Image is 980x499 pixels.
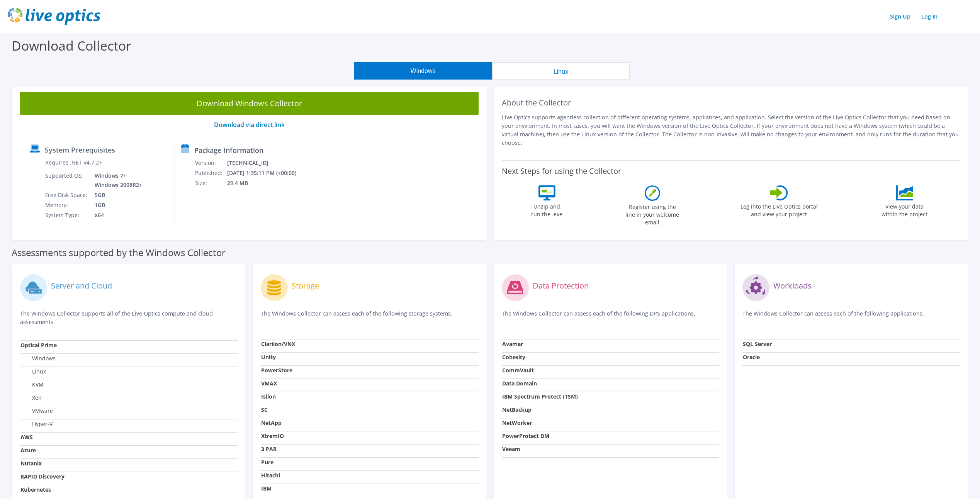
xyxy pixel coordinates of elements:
label: Data Protection [533,282,589,290]
label: Windows [20,355,56,362]
label: Download Collector [12,37,131,54]
label: Package Information [194,146,263,154]
a: Sign Up [886,11,914,22]
p: Live Optics supports agentless collection of different operating systems, appliances, and applica... [502,113,960,147]
strong: Pure [261,458,273,466]
strong: Oracle [743,353,760,361]
strong: Veeam [502,445,520,453]
a: Download via direct link [214,121,285,129]
p: The Windows Collector can assess each of the following DPS applications. [502,309,719,325]
strong: XtremIO [261,432,284,440]
strong: RAPID Discovery [20,473,65,480]
strong: Nutanix [20,460,42,467]
strong: IBM Spectrum Protect (TSM) [502,393,578,400]
button: Linux [492,62,630,80]
strong: NetApp [261,419,282,426]
label: Unzip and run the .exe [529,200,565,218]
strong: Optical Prime [20,341,57,349]
strong: Clariion/VNX [261,340,295,348]
strong: Hitachi [261,472,280,479]
td: [DATE] 1:35:11 PM (+00:00) [227,168,307,178]
td: Supported OS: [45,171,89,190]
p: The Windows Collector can assess each of the following applications. [742,309,960,325]
label: Workloads [773,282,812,290]
strong: SC [261,406,268,413]
label: System Prerequisites [45,146,115,154]
label: Log into the Live Optics portal and view your project [740,200,818,218]
strong: PowerStore [261,367,292,374]
strong: SQL Server [743,340,772,348]
strong: Isilon [261,393,276,400]
strong: PowerProtect DM [502,432,549,440]
strong: 3 PAR [261,445,277,453]
a: Download Windows Collector [20,92,479,115]
strong: VMAX [261,380,277,387]
td: 29.4 MB [227,178,307,188]
strong: Avamar [502,340,523,348]
strong: NetBackup [502,406,532,413]
td: Memory: [45,200,89,210]
label: Server and Cloud [51,282,112,290]
label: View your data within the project [877,200,932,218]
strong: NetWorker [502,419,532,426]
td: x64 [89,210,144,220]
label: Register using the line in your welcome email [623,201,681,226]
td: Size: [195,178,227,188]
label: VMware [20,407,53,415]
label: KVM [20,381,44,389]
td: Version: [195,158,227,168]
img: live_optics_svg.svg [8,8,100,25]
button: Windows [354,62,492,80]
p: The Windows Collector can assess each of the following storage systems. [261,309,478,325]
p: The Windows Collector supports all of the Live Optics compute and cloud assessments. [20,309,238,326]
td: 5GB [89,190,144,200]
strong: Unity [261,353,276,361]
strong: Cohesity [502,353,525,361]
td: System Type: [45,210,89,220]
label: Next Steps for using the Collector [502,166,621,176]
td: Free Disk Space: [45,190,89,200]
td: [TECHNICAL_ID] [227,158,307,168]
td: Windows 7+ Windows 2008R2+ [89,171,144,190]
td: 1GB [89,200,144,210]
label: Assessments supported by the Windows Collector [12,249,226,256]
label: Storage [292,282,319,290]
label: Hyper-V [20,420,53,428]
a: Log In [917,11,941,22]
strong: IBM [261,485,272,492]
label: Xen [20,394,42,402]
label: Requires .NET V4.7.2+ [45,159,102,166]
strong: Azure [20,446,36,454]
strong: Data Domain [502,380,537,387]
td: Published: [195,168,227,178]
strong: CommVault [502,367,534,374]
label: Linux [20,368,46,375]
strong: Kubernetes [20,486,51,493]
h2: About the Collector [502,98,960,107]
strong: AWS [20,433,33,441]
